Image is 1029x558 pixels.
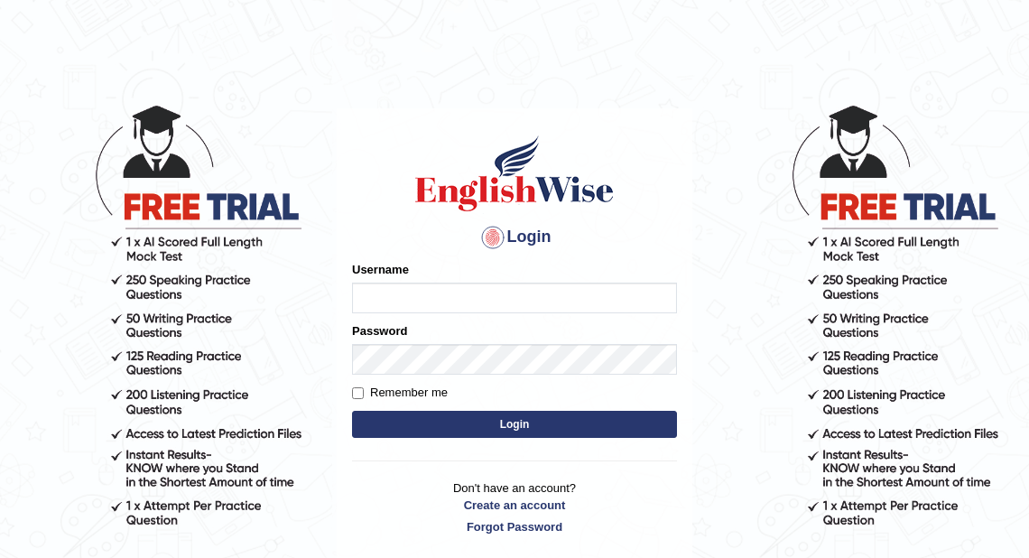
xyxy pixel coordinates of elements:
[352,411,677,438] button: Login
[352,518,677,535] a: Forgot Password
[352,497,677,514] a: Create an account
[352,479,677,535] p: Don't have an account?
[352,223,677,252] h4: Login
[352,261,409,278] label: Username
[412,133,617,214] img: Logo of English Wise sign in for intelligent practice with AI
[352,322,407,339] label: Password
[352,384,448,402] label: Remember me
[352,387,364,399] input: Remember me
